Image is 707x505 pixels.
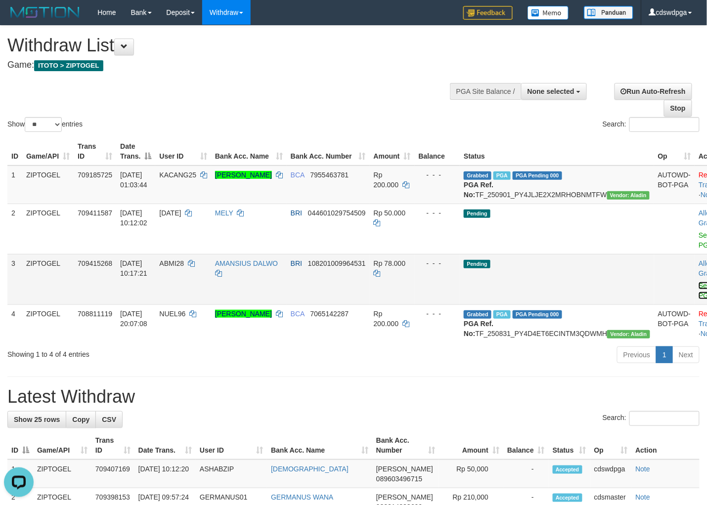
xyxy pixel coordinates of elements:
span: [DATE] 01:03:44 [120,171,147,189]
span: BCA [291,171,305,179]
td: TF_250831_PY4D4ET6ECINTM3QDWMH [460,304,654,342]
th: Op: activate to sort column ascending [590,431,632,460]
a: CSV [95,411,123,428]
span: Pending [464,210,490,218]
b: PGA Ref. No: [464,320,493,337]
td: 1 [7,166,22,204]
td: AUTOWD-BOT-PGA [654,166,695,204]
td: ZIPTOGEL [33,460,91,488]
td: [DATE] 10:12:20 [134,460,196,488]
span: Marked by cdswdpga [493,310,511,319]
a: Note [636,465,651,473]
button: Open LiveChat chat widget [4,4,34,34]
td: Rp 50,000 [439,460,503,488]
span: Show 25 rows [14,416,60,423]
th: Game/API: activate to sort column ascending [22,137,74,166]
div: - - - [419,309,456,319]
span: Vendor URL: https://payment4.1velocity.biz [607,191,650,200]
th: ID [7,137,22,166]
span: Accepted [553,494,582,502]
div: - - - [419,208,456,218]
span: Pending [464,260,490,268]
td: ZIPTOGEL [22,254,74,304]
th: Bank Acc. Name: activate to sort column ascending [211,137,287,166]
td: 4 [7,304,22,342]
th: Date Trans.: activate to sort column ascending [134,431,196,460]
a: GERMANUS WANA [271,493,333,501]
span: ITOTO > ZIPTOGEL [34,60,103,71]
a: Stop [664,100,692,117]
th: User ID: activate to sort column ascending [196,431,267,460]
span: [DATE] 10:12:02 [120,209,147,227]
span: Vendor URL: https://payment4.1velocity.biz [607,330,650,338]
span: [PERSON_NAME] [376,465,433,473]
div: - - - [419,170,456,180]
a: [DEMOGRAPHIC_DATA] [271,465,349,473]
th: Balance [415,137,460,166]
a: Show 25 rows [7,411,66,428]
th: Op: activate to sort column ascending [654,137,695,166]
span: None selected [528,87,574,95]
span: BCA [291,310,305,318]
img: MOTION_logo.png [7,5,83,20]
h1: Latest Withdraw [7,387,700,407]
th: Trans ID: activate to sort column ascending [91,431,134,460]
th: Balance: activate to sort column ascending [503,431,549,460]
span: Marked by cdswdpga [493,171,511,180]
span: [PERSON_NAME] [376,493,433,501]
td: 1 [7,460,33,488]
th: Amount: activate to sort column ascending [439,431,503,460]
td: 3 [7,254,22,304]
span: KACANG25 [159,171,196,179]
td: ZIPTOGEL [22,204,74,254]
span: Accepted [553,465,582,474]
span: Rp 50.000 [374,209,406,217]
th: Bank Acc. Name: activate to sort column ascending [267,431,372,460]
th: Amount: activate to sort column ascending [370,137,415,166]
a: [PERSON_NAME] [215,310,272,318]
span: Copy 7065142287 to clipboard [310,310,349,318]
img: Button%20Memo.svg [528,6,569,20]
th: Status: activate to sort column ascending [549,431,590,460]
input: Search: [629,411,700,426]
span: BRI [291,259,302,267]
th: Action [632,431,700,460]
a: Next [672,346,700,363]
span: Rp 200.000 [374,310,399,328]
td: 2 [7,204,22,254]
span: Grabbed [464,310,491,319]
a: Run Auto-Refresh [615,83,692,100]
div: PGA Site Balance / [450,83,521,100]
a: Copy [66,411,96,428]
td: AUTOWD-BOT-PGA [654,304,695,342]
span: 709415268 [78,259,112,267]
a: Previous [617,346,657,363]
input: Search: [629,117,700,132]
th: ID: activate to sort column descending [7,431,33,460]
td: 709407169 [91,460,134,488]
span: Copy [72,416,89,423]
h1: Withdraw List [7,36,461,55]
span: [DATE] 10:17:21 [120,259,147,277]
a: 1 [656,346,673,363]
th: User ID: activate to sort column ascending [155,137,211,166]
span: 709411587 [78,209,112,217]
select: Showentries [25,117,62,132]
td: cdswdpga [590,460,632,488]
button: None selected [521,83,587,100]
span: 709185725 [78,171,112,179]
a: AMANSIUS DALWO [215,259,278,267]
th: Game/API: activate to sort column ascending [33,431,91,460]
td: - [503,460,549,488]
b: PGA Ref. No: [464,181,493,199]
th: Bank Acc. Number: activate to sort column ascending [287,137,370,166]
span: Copy 044601029754509 to clipboard [308,209,366,217]
td: ZIPTOGEL [22,304,74,342]
td: ZIPTOGEL [22,166,74,204]
div: - - - [419,258,456,268]
a: Note [636,493,651,501]
span: Copy 7955463781 to clipboard [310,171,349,179]
th: Status [460,137,654,166]
a: MELY [215,209,233,217]
img: Feedback.jpg [463,6,513,20]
